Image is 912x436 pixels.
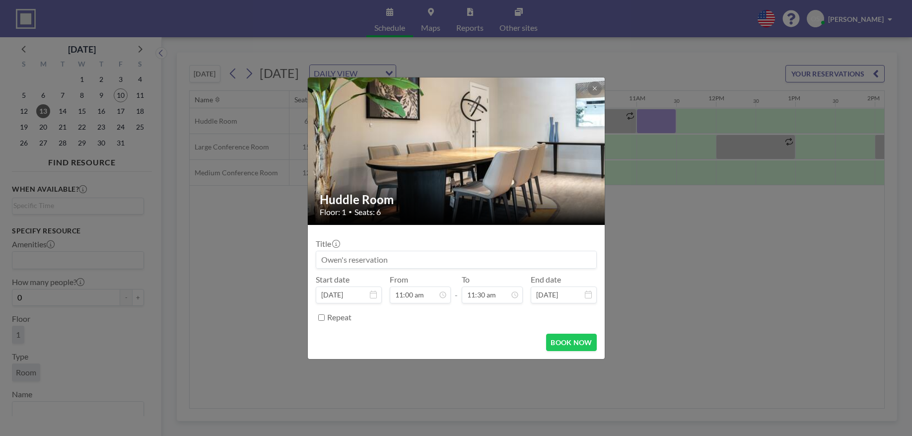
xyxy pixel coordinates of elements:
[354,207,381,217] span: Seats: 6
[390,275,408,285] label: From
[320,192,594,207] h2: Huddle Room
[320,207,346,217] span: Floor: 1
[327,312,351,322] label: Repeat
[546,334,596,351] button: BOOK NOW
[316,275,350,285] label: Start date
[455,278,458,300] span: -
[531,275,561,285] label: End date
[349,208,352,216] span: •
[316,251,596,268] input: Owen's reservation
[462,275,470,285] label: To
[308,52,606,250] img: 537.jpg
[316,239,339,249] label: Title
